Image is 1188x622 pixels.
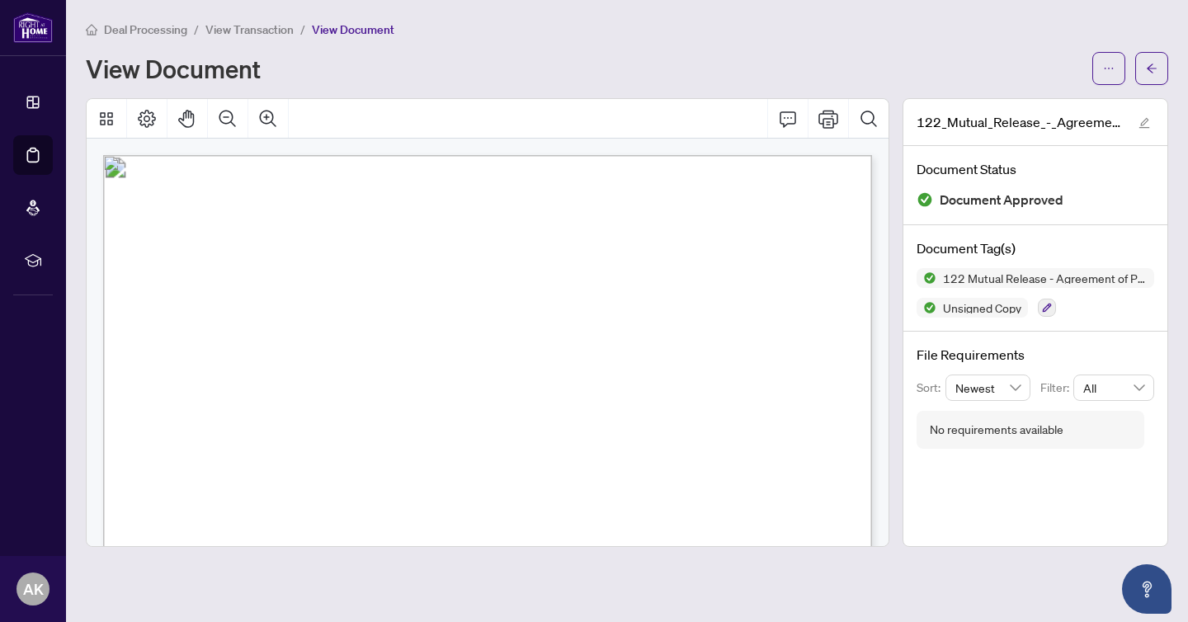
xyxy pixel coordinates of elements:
[300,20,305,39] li: /
[23,577,44,601] span: AK
[194,20,199,39] li: /
[205,22,294,37] span: View Transaction
[917,298,936,318] img: Status Icon
[1138,117,1150,129] span: edit
[917,159,1154,179] h4: Document Status
[917,345,1154,365] h4: File Requirements
[917,238,1154,258] h4: Document Tag(s)
[104,22,187,37] span: Deal Processing
[917,379,945,397] p: Sort:
[86,55,261,82] h1: View Document
[1103,63,1115,74] span: ellipsis
[13,12,53,43] img: logo
[917,191,933,208] img: Document Status
[1122,564,1171,614] button: Open asap
[930,421,1063,439] div: No requirements available
[936,302,1028,313] span: Unsigned Copy
[917,112,1123,132] span: 122_Mutual_Release_-_Agreement_of_Purchase_and_Sale_-_PropTx-[PERSON_NAME].pdf
[1083,375,1144,400] span: All
[936,272,1154,284] span: 122 Mutual Release - Agreement of Purchase and Sale
[1146,63,1157,74] span: arrow-left
[940,189,1063,211] span: Document Approved
[955,375,1021,400] span: Newest
[86,24,97,35] span: home
[917,268,936,288] img: Status Icon
[312,22,394,37] span: View Document
[1040,379,1073,397] p: Filter:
